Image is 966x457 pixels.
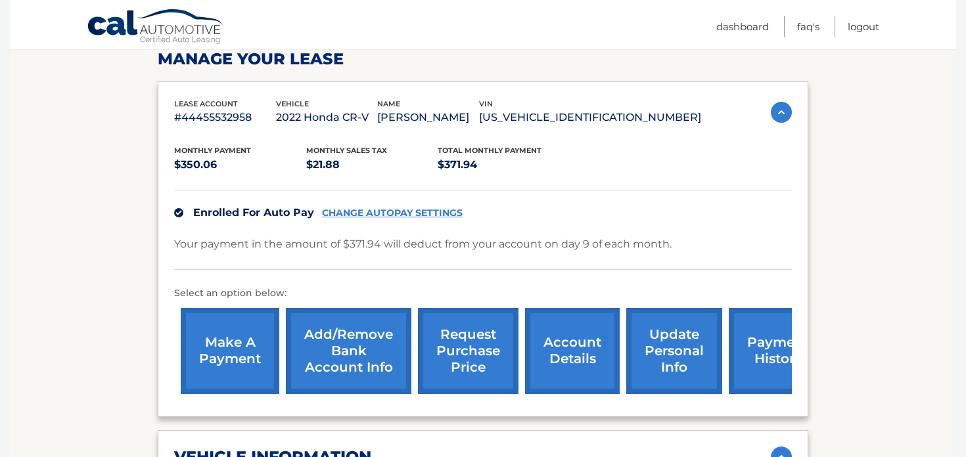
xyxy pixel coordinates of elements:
p: $350.06 [174,156,306,174]
a: payment history [729,308,827,394]
img: check.svg [174,208,183,217]
a: update personal info [626,308,722,394]
a: FAQ's [797,16,819,37]
p: [PERSON_NAME] [377,108,479,127]
p: $21.88 [306,156,438,174]
span: vin [479,99,493,108]
span: Monthly sales Tax [306,146,387,155]
p: Select an option below: [174,286,792,301]
a: account details [525,308,620,394]
span: Monthly Payment [174,146,251,155]
p: Your payment in the amount of $371.94 will deduct from your account on day 9 of each month. [174,235,672,253]
p: $371.94 [438,156,570,174]
a: Dashboard [716,16,769,37]
a: request purchase price [418,308,518,394]
a: Logout [848,16,879,37]
span: Enrolled For Auto Pay [193,206,314,219]
span: lease account [174,99,238,108]
span: Total Monthly Payment [438,146,541,155]
p: [US_VEHICLE_IDENTIFICATION_NUMBER] [479,108,701,127]
p: #44455532958 [174,108,276,127]
a: make a payment [181,308,279,394]
a: Cal Automotive [87,9,225,47]
img: accordion-active.svg [771,102,792,123]
h2: Manage Your Lease [158,49,808,69]
a: Add/Remove bank account info [286,308,411,394]
span: vehicle [276,99,309,108]
a: CHANGE AUTOPAY SETTINGS [322,207,463,219]
p: 2022 Honda CR-V [276,108,378,127]
span: name [377,99,400,108]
